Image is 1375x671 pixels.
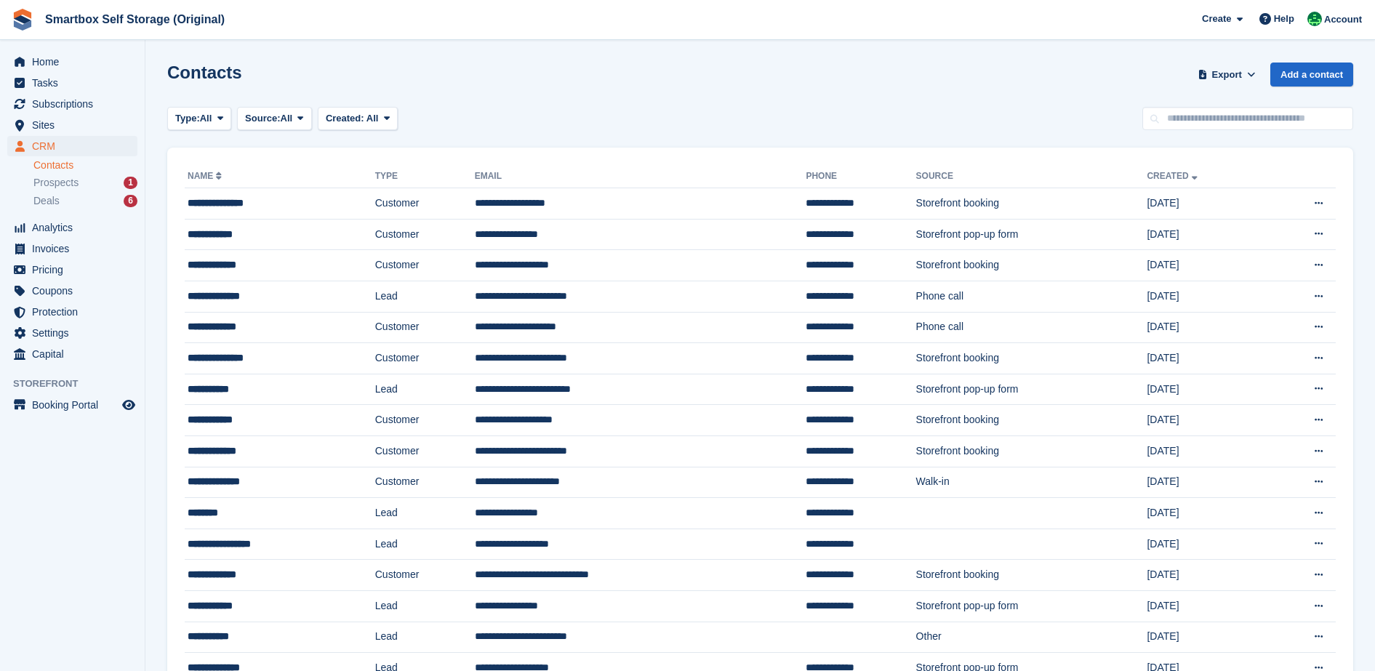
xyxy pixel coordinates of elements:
span: All [366,113,379,124]
span: Invoices [32,238,119,259]
button: Created: All [318,107,398,131]
td: [DATE] [1147,498,1267,529]
td: [DATE] [1147,188,1267,220]
a: Smartbox Self Storage (Original) [39,7,230,31]
span: Tasks [32,73,119,93]
a: menu [7,217,137,238]
span: Account [1324,12,1362,27]
td: [DATE] [1147,281,1267,312]
a: menu [7,395,137,415]
span: Export [1212,68,1242,82]
span: All [281,111,293,126]
span: Sites [32,115,119,135]
a: Contacts [33,158,137,172]
a: menu [7,344,137,364]
td: Storefront booking [916,560,1147,591]
td: Lead [375,374,475,405]
td: [DATE] [1147,467,1267,498]
span: Created: [326,113,364,124]
td: [DATE] [1147,529,1267,560]
td: Customer [375,560,475,591]
span: Coupons [32,281,119,301]
a: menu [7,94,137,114]
span: Deals [33,194,60,208]
td: Customer [375,312,475,343]
span: CRM [32,136,119,156]
td: Customer [375,405,475,436]
a: menu [7,238,137,259]
td: Customer [375,188,475,220]
span: Help [1274,12,1294,26]
span: Subscriptions [32,94,119,114]
span: Protection [32,302,119,322]
td: [DATE] [1147,590,1267,622]
td: Storefront booking [916,250,1147,281]
a: Deals 6 [33,193,137,209]
span: Storefront [13,377,145,391]
h1: Contacts [167,63,242,82]
td: Customer [375,343,475,374]
span: Create [1202,12,1231,26]
td: Storefront booking [916,405,1147,436]
span: Home [32,52,119,72]
td: Phone call [916,312,1147,343]
a: menu [7,281,137,301]
span: Type: [175,111,200,126]
a: menu [7,302,137,322]
div: 1 [124,177,137,189]
td: [DATE] [1147,622,1267,653]
a: Prospects 1 [33,175,137,190]
td: Customer [375,435,475,467]
img: stora-icon-8386f47178a22dfd0bd8f6a31ec36ba5ce8667c1dd55bd0f319d3a0aa187defe.svg [12,9,33,31]
a: Preview store [120,396,137,414]
button: Export [1195,63,1259,87]
span: Capital [32,344,119,364]
td: Lead [375,281,475,312]
td: [DATE] [1147,435,1267,467]
span: Pricing [32,260,119,280]
img: Kayleigh Devlin [1307,12,1322,26]
th: Type [375,165,475,188]
td: Customer [375,219,475,250]
a: menu [7,260,137,280]
td: Storefront pop-up form [916,219,1147,250]
button: Source: All [237,107,312,131]
td: Phone call [916,281,1147,312]
td: Lead [375,498,475,529]
div: 6 [124,195,137,207]
a: Add a contact [1270,63,1353,87]
td: Other [916,622,1147,653]
button: Type: All [167,107,231,131]
td: [DATE] [1147,343,1267,374]
td: Storefront pop-up form [916,374,1147,405]
th: Email [475,165,806,188]
a: Name [188,171,225,181]
a: Created [1147,171,1200,181]
span: Settings [32,323,119,343]
td: Storefront booking [916,188,1147,220]
span: All [200,111,212,126]
span: Booking Portal [32,395,119,415]
td: Storefront booking [916,435,1147,467]
a: menu [7,73,137,93]
a: menu [7,136,137,156]
td: [DATE] [1147,405,1267,436]
td: [DATE] [1147,250,1267,281]
td: Storefront pop-up form [916,590,1147,622]
a: menu [7,323,137,343]
td: Lead [375,590,475,622]
td: Lead [375,529,475,560]
span: Analytics [32,217,119,238]
td: Lead [375,622,475,653]
td: [DATE] [1147,374,1267,405]
span: Source: [245,111,280,126]
span: Prospects [33,176,79,190]
td: Storefront booking [916,343,1147,374]
td: [DATE] [1147,219,1267,250]
th: Source [916,165,1147,188]
a: menu [7,115,137,135]
td: Customer [375,250,475,281]
td: Walk-in [916,467,1147,498]
th: Phone [806,165,915,188]
td: Customer [375,467,475,498]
